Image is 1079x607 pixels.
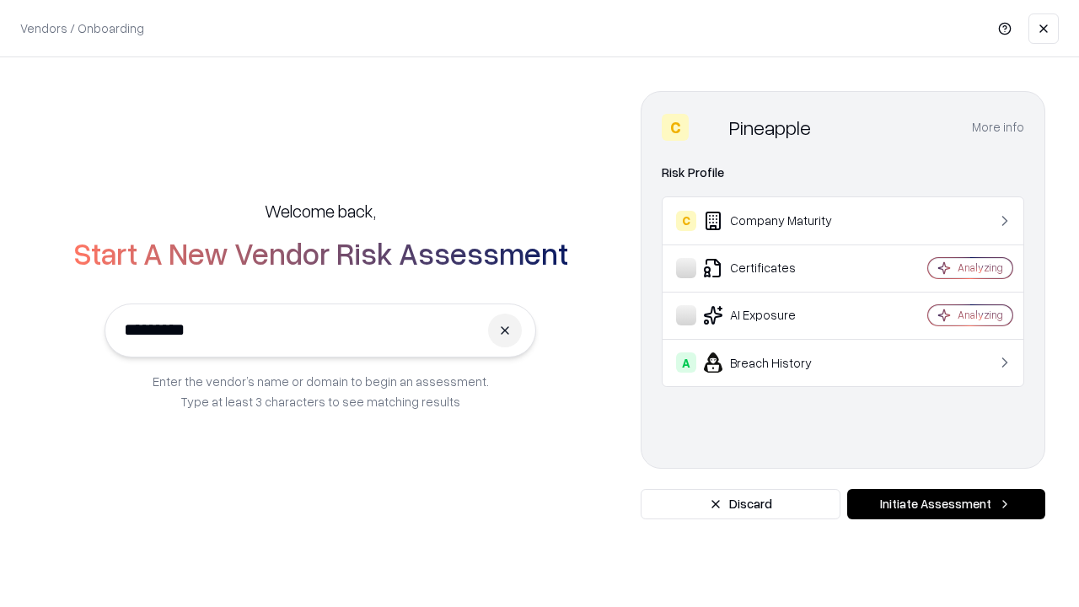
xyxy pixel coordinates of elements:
[676,211,878,231] div: Company Maturity
[676,305,878,325] div: AI Exposure
[153,371,489,411] p: Enter the vendor’s name or domain to begin an assessment. Type at least 3 characters to see match...
[676,258,878,278] div: Certificates
[20,19,144,37] p: Vendors / Onboarding
[73,236,568,270] h2: Start A New Vendor Risk Assessment
[662,163,1024,183] div: Risk Profile
[641,489,840,519] button: Discard
[972,112,1024,142] button: More info
[847,489,1045,519] button: Initiate Assessment
[695,114,722,141] img: Pineapple
[676,211,696,231] div: C
[265,199,376,223] h5: Welcome back,
[958,308,1003,322] div: Analyzing
[676,352,878,373] div: Breach History
[729,114,811,141] div: Pineapple
[958,261,1003,275] div: Analyzing
[676,352,696,373] div: A
[662,114,689,141] div: C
